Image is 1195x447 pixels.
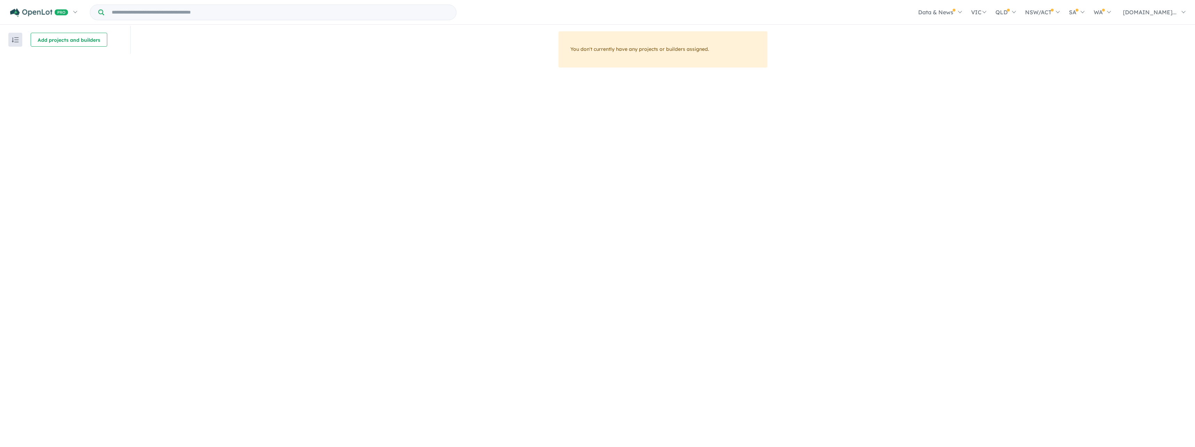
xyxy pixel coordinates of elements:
[1123,9,1177,16] span: [DOMAIN_NAME]...
[106,5,455,20] input: Try estate name, suburb, builder or developer
[10,8,68,17] img: Openlot PRO Logo White
[31,33,107,47] button: Add projects and builders
[12,37,19,42] img: sort.svg
[559,31,767,68] div: You don't currently have any projects or builders assigned.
